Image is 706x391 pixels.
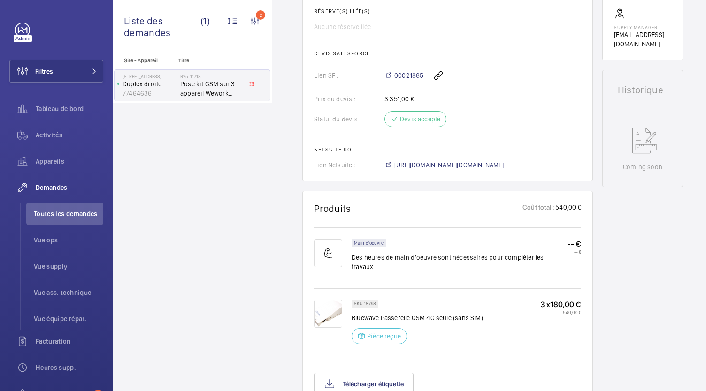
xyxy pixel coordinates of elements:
[314,203,351,214] h1: Produits
[618,85,668,95] h1: Historique
[34,288,103,297] span: Vue ass. technique
[180,74,242,79] h2: R25-11718
[36,157,103,166] span: Appareils
[113,57,175,64] p: Site - Appareil
[540,300,581,309] p: 3 x 180,00 €
[180,79,242,98] span: Pose kit GSM sur 3 appareil Wework Wagram (duplex + monte charge)
[568,249,581,255] p: -- €
[314,8,581,15] h2: Réserve(s) liée(s)
[623,162,662,172] p: Coming soon
[34,235,103,245] span: Vue ops
[34,209,103,218] span: Toutes les demandes
[394,71,423,80] span: 00021885
[36,363,103,372] span: Heures supp.
[314,146,581,153] h2: Netsuite SO
[614,30,671,49] p: [EMAIL_ADDRESS][DOMAIN_NAME]
[568,239,581,249] p: -- €
[522,203,554,214] p: Coût total :
[36,104,103,113] span: Tableau de bord
[123,79,176,89] p: Duplex droite
[35,67,53,76] span: Filtres
[384,71,423,80] a: 00021885
[36,337,103,346] span: Facturation
[178,57,240,64] p: Titre
[36,183,103,192] span: Demandes
[123,89,176,98] p: 77464636
[36,130,103,140] span: Activités
[314,50,581,57] h2: Devis Salesforce
[540,309,581,315] p: 540,00 €
[314,239,342,267] img: muscle-sm.svg
[367,331,401,341] p: Pièce reçue
[614,24,671,30] p: Supply manager
[384,160,504,170] a: [URL][DOMAIN_NAME][DOMAIN_NAME]
[354,302,376,305] p: SKU 18798
[394,160,504,170] span: [URL][DOMAIN_NAME][DOMAIN_NAME]
[352,313,483,323] p: Bluewave Passerelle GSM 4G seule (sans SIM)
[34,262,103,271] span: Vue supply
[34,314,103,323] span: Vue équipe répar.
[123,74,176,79] p: [STREET_ADDRESS]
[9,60,103,83] button: Filtres
[354,241,384,245] p: Main d'oeuvre
[314,300,342,328] img: Mjcohe3TUtEmMSFfqELpW9_0NDoEoZkbvoCkQp3GpZ5SMpAg.png
[352,253,568,271] p: Des heures de main d'oeuvre sont nécessaires pour compléter les travaux.
[554,203,581,214] p: 540,00 €
[124,15,200,38] span: Liste des demandes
